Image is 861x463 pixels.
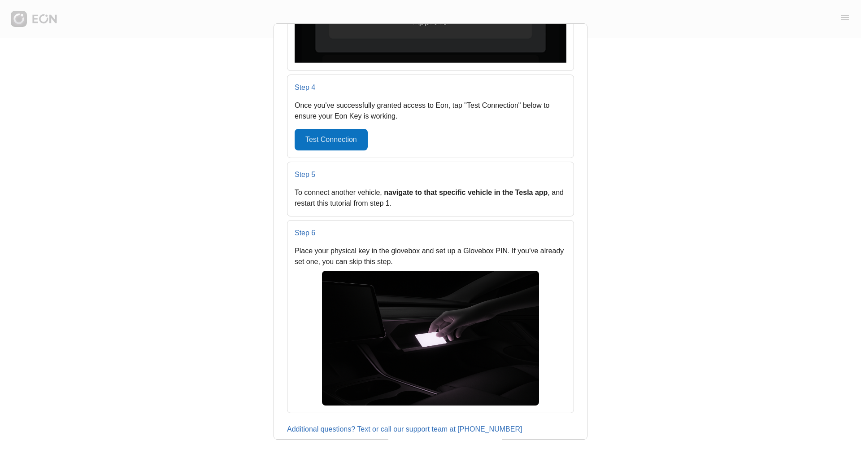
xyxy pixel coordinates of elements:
[287,424,574,435] p: Additional questions? Text or call our support team at [PHONE_NUMBER]
[295,129,368,150] button: Test Connection
[295,169,566,180] p: Step 5
[295,247,564,265] span: Place your physical key in the glovebox and set up a Glovebox PIN. If you’ve already set one, you...
[322,271,539,406] img: glovebox-physical-key
[295,82,566,93] p: Step 4
[295,228,566,238] p: Step 6
[295,189,384,196] span: To connect another vehicle,
[295,100,566,122] p: Once you've successfully granted access to Eon, tap "Test Connection" below to ensure your Eon Ke...
[384,189,548,196] span: navigate to that specific vehicle in the Tesla app
[295,189,564,207] span: , and restart this tutorial from step 1.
